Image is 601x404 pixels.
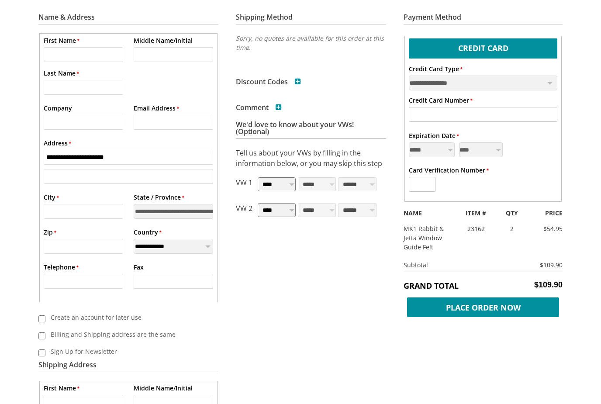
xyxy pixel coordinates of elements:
h3: We'd love to know about your VWs! (Optional) [236,121,386,139]
label: Fax [134,262,144,272]
h5: Grand Total [404,280,563,291]
h3: Shipping Method [236,14,386,24]
label: State / Province [134,193,184,202]
label: Card Verification Number [409,166,489,175]
p: Sorry, no quotes are available for this order at this time. [236,34,386,52]
label: City [44,193,59,202]
p: Tell us about your VWs by filling in the information below, or you may skip this step [236,148,386,169]
label: Last Name [44,69,79,78]
label: Expiration Date [409,131,459,140]
label: Sign Up for Newsletter [45,344,208,359]
div: $54.95 [526,224,569,233]
label: Country [134,228,162,237]
label: Credit Card Number [409,96,473,105]
h3: Discount Codes [236,78,301,85]
span: Place Order Now [407,297,559,317]
p: VW 2 [236,203,252,220]
div: PRICE [526,208,569,218]
label: First Name [44,383,79,393]
h3: Payment Method [404,14,563,24]
button: Place Order Now [404,295,563,315]
div: $109.90 [535,260,563,269]
label: Zip [44,228,56,237]
h3: Name & Address [38,14,218,24]
label: Address [44,138,71,148]
p: VW 1 [236,177,252,194]
label: Middle Name/Initial [134,383,193,393]
label: Telephone [44,262,79,272]
div: QTY [497,208,526,218]
h3: Comment [236,104,282,111]
label: Company [44,104,72,113]
div: ITEM # [454,208,497,218]
label: Email Address [134,104,179,113]
label: Create an account for later use [45,310,208,325]
label: Credit Card [409,38,558,56]
label: Credit Card Type [409,64,463,73]
div: 2 [497,224,526,233]
div: MK1 Rabbit & Jetta Window Guide Felt [397,224,454,252]
label: Billing and Shipping address are the same [45,327,208,342]
div: Subtotal [397,260,535,269]
div: NAME [397,208,454,218]
label: First Name [44,36,79,45]
span: $109.90 [534,280,563,290]
div: 23162 [454,224,497,233]
label: Middle Name/Initial [134,36,193,45]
